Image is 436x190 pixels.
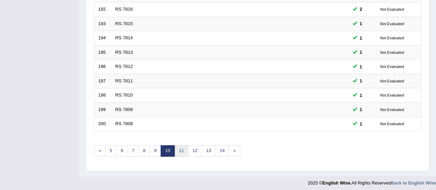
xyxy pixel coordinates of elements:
small: Not Evaluated [380,36,404,40]
span: You can still take this question [357,77,365,84]
small: Not Evaluated [380,50,404,54]
span: You can still take this question [357,63,365,70]
a: RS 7815 [115,21,133,26]
a: 13 [202,145,215,157]
a: 8 [139,145,150,157]
a: Back to English Wise [391,180,436,186]
td: 200 [94,117,112,131]
small: Not Evaluated [380,64,404,69]
span: You can still take this question [357,106,365,113]
span: You can still take this question [357,6,365,13]
a: 14 [215,145,229,157]
span: You can still take this question [357,20,365,27]
span: You can still take this question [357,92,365,99]
strong: English Wise. [322,180,351,186]
td: 198 [94,88,112,103]
a: 7 [128,145,139,157]
td: 192 [94,2,112,17]
a: « [94,145,105,157]
a: 10 [161,145,174,157]
td: 196 [94,60,112,74]
small: Not Evaluated [380,108,404,112]
span: You can still take this question [357,49,365,56]
small: Not Evaluated [380,79,404,83]
a: RS 7809 [115,107,133,112]
td: 199 [94,102,112,117]
a: RS 7813 [115,50,133,55]
td: 195 [94,45,112,60]
span: You can still take this question [357,34,365,42]
a: RS 7812 [115,64,133,69]
a: RS 7814 [115,35,133,40]
td: 193 [94,17,112,31]
a: 12 [188,145,202,157]
td: 197 [94,74,112,88]
small: Not Evaluated [380,22,404,26]
a: » [229,145,240,157]
small: Not Evaluated [380,122,404,126]
small: Not Evaluated [380,93,404,97]
a: RS 7816 [115,7,133,12]
small: Not Evaluated [380,7,404,11]
div: 2025 © All Rights Reserved [308,176,436,186]
a: RS 7810 [115,92,133,98]
a: RS 7808 [115,121,133,126]
span: You can still take this question [357,120,365,128]
td: 194 [94,31,112,46]
a: RS 7811 [115,78,133,83]
a: 5 [105,145,116,157]
a: 11 [174,145,188,157]
a: 6 [116,145,128,157]
a: 9 [150,145,161,157]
